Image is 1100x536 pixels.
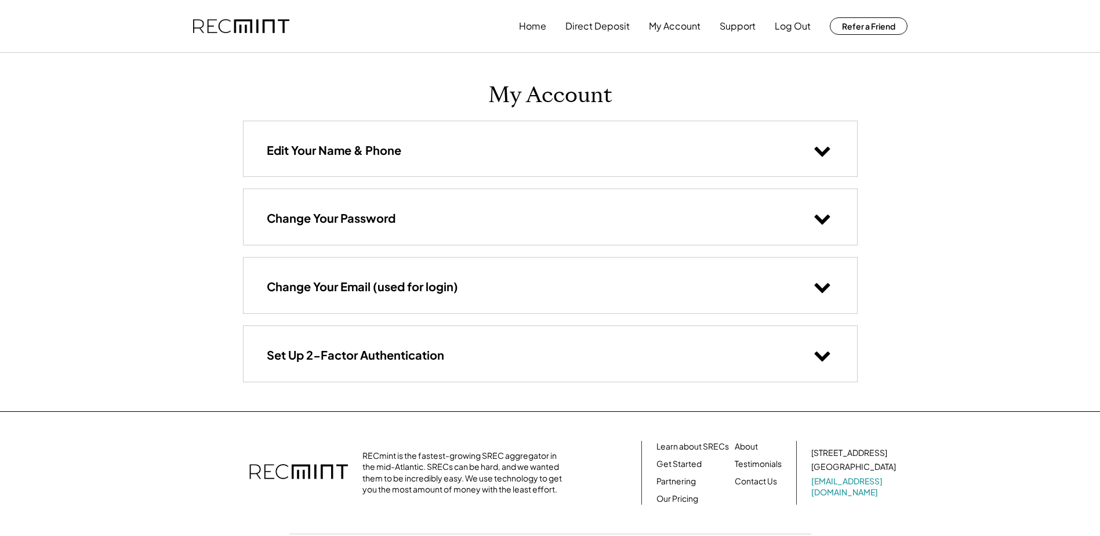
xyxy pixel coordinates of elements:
div: RECmint is the fastest-growing SREC aggregator in the mid-Atlantic. SRECs can be hard, and we wan... [362,450,568,495]
div: [GEOGRAPHIC_DATA] [811,461,896,473]
button: Support [720,15,756,38]
button: Log Out [775,15,811,38]
img: recmint-logotype%403x.png [249,452,348,493]
h3: Change Your Password [267,211,395,226]
div: [STREET_ADDRESS] [811,447,887,459]
h1: My Account [488,82,612,109]
button: My Account [649,15,700,38]
h3: Edit Your Name & Phone [267,143,401,158]
a: [EMAIL_ADDRESS][DOMAIN_NAME] [811,476,898,498]
h3: Change Your Email (used for login) [267,279,458,294]
a: Get Started [656,458,702,470]
a: About [735,441,758,452]
a: Testimonials [735,458,782,470]
img: recmint-logotype%403x.png [193,19,289,34]
button: Direct Deposit [565,15,630,38]
button: Refer a Friend [830,17,907,35]
button: Home [519,15,546,38]
h3: Set Up 2-Factor Authentication [267,347,444,363]
a: Learn about SRECs [656,441,729,452]
a: Partnering [656,476,696,487]
a: Contact Us [735,476,777,487]
a: Our Pricing [656,493,698,505]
